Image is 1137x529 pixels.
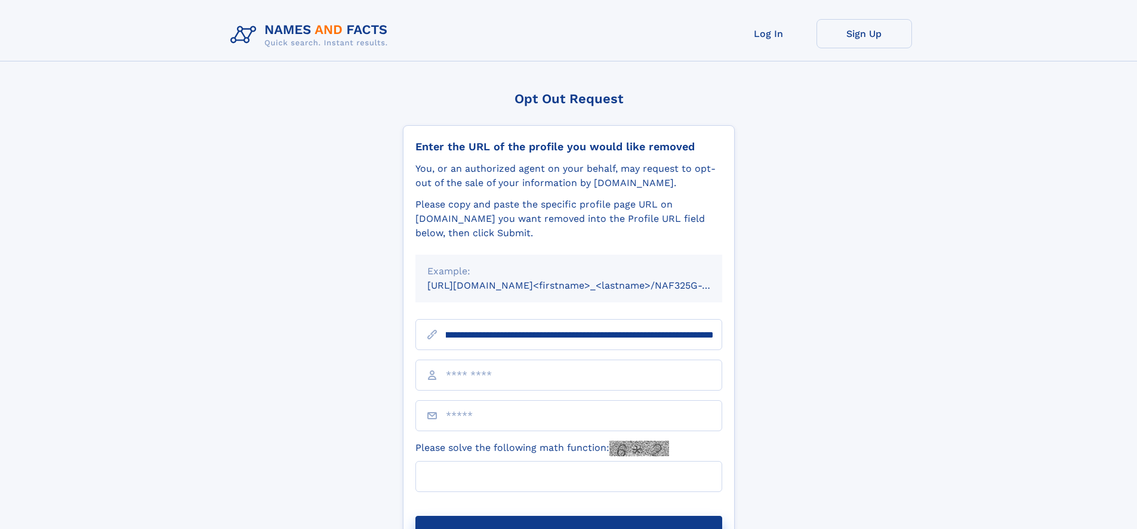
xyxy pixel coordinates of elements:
[415,140,722,153] div: Enter the URL of the profile you would like removed
[427,264,710,279] div: Example:
[403,91,735,106] div: Opt Out Request
[415,197,722,240] div: Please copy and paste the specific profile page URL on [DOMAIN_NAME] you want removed into the Pr...
[816,19,912,48] a: Sign Up
[427,280,745,291] small: [URL][DOMAIN_NAME]<firstname>_<lastname>/NAF325G-xxxxxxxx
[415,162,722,190] div: You, or an authorized agent on your behalf, may request to opt-out of the sale of your informatio...
[226,19,398,51] img: Logo Names and Facts
[415,441,669,456] label: Please solve the following math function:
[721,19,816,48] a: Log In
